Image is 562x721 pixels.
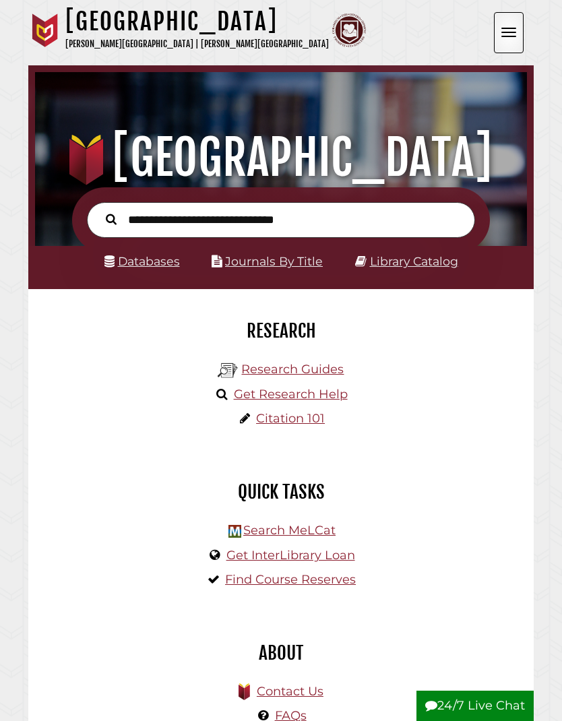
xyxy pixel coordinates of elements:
h1: [GEOGRAPHIC_DATA] [65,7,329,36]
a: Library Catalog [370,254,458,268]
img: Hekman Library Logo [228,525,241,538]
button: Search [99,210,123,227]
img: Calvin University [28,13,62,47]
a: Journals By Title [225,254,323,268]
a: Research Guides [241,362,344,377]
i: Search [106,214,117,226]
a: Citation 101 [256,411,325,426]
h1: [GEOGRAPHIC_DATA] [44,128,519,187]
h2: Research [38,319,524,342]
a: Get InterLibrary Loan [226,548,355,563]
a: Databases [104,254,180,268]
a: Contact Us [257,684,323,699]
a: Find Course Reserves [225,572,356,587]
a: Search MeLCat [243,523,336,538]
button: Open the menu [494,12,524,53]
h2: Quick Tasks [38,480,524,503]
img: Hekman Library Logo [218,360,238,381]
img: Calvin Theological Seminary [332,13,366,47]
a: Get Research Help [234,387,348,402]
h2: About [38,641,524,664]
p: [PERSON_NAME][GEOGRAPHIC_DATA] | [PERSON_NAME][GEOGRAPHIC_DATA] [65,36,329,52]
